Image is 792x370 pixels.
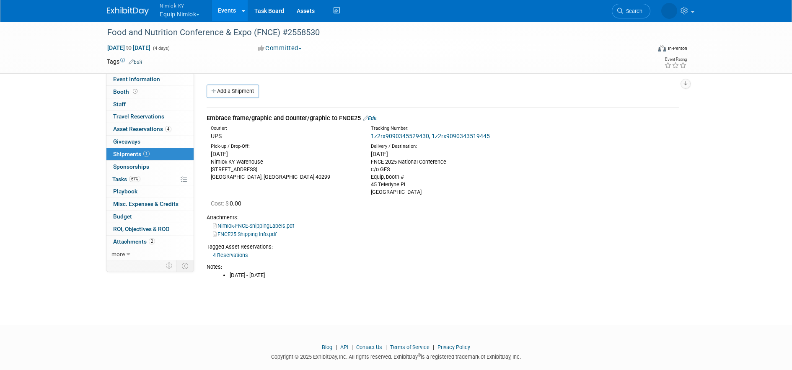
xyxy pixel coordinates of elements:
[113,163,149,170] span: Sponsorships
[322,344,332,350] a: Blog
[612,4,650,18] a: Search
[112,176,140,182] span: Tasks
[113,200,179,207] span: Misc. Expenses & Credits
[111,251,125,257] span: more
[437,344,470,350] a: Privacy Policy
[106,236,194,248] a: Attachments2
[152,46,170,51] span: (4 days)
[658,45,666,51] img: Format-Inperson.png
[211,158,358,181] div: Nimlok KY Warehouse [STREET_ADDRESS] [GEOGRAPHIC_DATA], [GEOGRAPHIC_DATA] 40299
[106,86,194,98] a: Booth
[418,353,421,357] sup: ®
[356,344,382,350] a: Contact Us
[230,272,679,280] li: [DATE] - [DATE]
[363,115,377,121] a: Edit
[106,161,194,173] a: Sponsorships
[125,44,133,51] span: to
[664,57,687,62] div: Event Rating
[371,133,490,139] a: 1z2rx9090345529430, 1z2rx9090343519445
[211,200,245,207] span: 0.00
[165,126,171,132] span: 4
[113,213,132,220] span: Budget
[383,344,389,350] span: |
[106,223,194,235] a: ROI, Objectives & ROO
[213,223,294,229] a: Nimlok-FNCE-ShippingLabels.pdf
[211,150,358,158] div: [DATE]
[255,44,305,53] button: Committed
[623,8,642,14] span: Search
[106,110,194,123] a: Travel Reservations
[113,76,160,82] span: Event Information
[106,73,194,85] a: Event Information
[104,25,638,40] div: Food and Nutrition Conference & Expo (FNCE) #2558530
[106,148,194,160] a: Shipments1
[113,226,169,232] span: ROI, Objectives & ROO
[129,59,142,65] a: Edit
[149,238,155,244] span: 2
[143,151,150,157] span: 1
[113,238,155,245] span: Attachments
[213,231,277,237] a: FNCE25 Shipping Info.pdf
[106,248,194,260] a: more
[334,344,339,350] span: |
[107,44,151,51] span: [DATE] [DATE]
[211,143,358,150] div: Pick-up / Drop-Off:
[371,158,518,196] div: FNCE 2025 National Conference c/o GES Equip, booth # 45 Teledyne Pl [GEOGRAPHIC_DATA]
[113,188,137,195] span: Playbook
[340,344,348,350] a: API
[207,114,679,123] div: Embrace frame/graphic and Counter/graphic to FNCE25
[390,344,430,350] a: Terms of Service
[113,126,171,132] span: Asset Reservations
[601,44,687,56] div: Event Format
[213,252,248,258] a: 4 Reservations
[113,151,150,157] span: Shipments
[107,7,149,15] img: ExhibitDay
[113,101,126,108] span: Staff
[668,45,687,51] div: In-Person
[431,344,436,350] span: |
[106,173,194,185] a: Tasks67%
[207,243,679,251] div: Tagged Asset Reservations:
[177,260,194,271] td: Toggle Event Tabs
[207,85,259,98] a: Add a Shipment
[107,57,142,66] td: Tags
[113,113,164,120] span: Travel Reservations
[371,150,518,158] div: [DATE]
[131,88,139,95] span: Booth not reserved yet
[207,214,679,221] div: Attachments:
[349,344,355,350] span: |
[371,143,518,150] div: Delivery / Destination:
[207,263,679,271] div: Notes:
[211,200,230,207] span: Cost: $
[106,211,194,223] a: Budget
[661,3,677,19] img: Dana Carroll
[211,125,358,132] div: Courier:
[106,185,194,198] a: Playbook
[106,98,194,110] a: Staff
[106,123,194,135] a: Asset Reservations4
[113,88,139,95] span: Booth
[113,138,140,145] span: Giveaways
[106,198,194,210] a: Misc. Expenses & Credits
[106,136,194,148] a: Giveaways
[129,176,140,182] span: 67%
[211,132,358,140] div: UPS
[160,1,199,10] span: Nimlok KY
[162,260,177,271] td: Personalize Event Tab Strip
[371,125,559,132] div: Tracking Number:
